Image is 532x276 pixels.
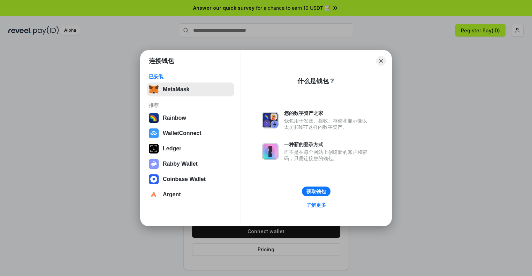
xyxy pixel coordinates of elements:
img: svg+xml,%3Csvg%20xmlns%3D%22http%3A%2F%2Fwww.w3.org%2F2000%2Fsvg%22%20fill%3D%22none%22%20viewBox... [262,112,279,128]
div: Coinbase Wallet [163,176,206,182]
button: Rabby Wallet [147,157,234,171]
button: Rainbow [147,111,234,125]
div: WalletConnect [163,130,202,136]
img: svg+xml,%3Csvg%20width%3D%2228%22%20height%3D%2228%22%20viewBox%3D%220%200%2028%2028%22%20fill%3D... [149,190,159,199]
div: 推荐 [149,102,232,108]
div: 什么是钱包？ [297,77,335,85]
img: svg+xml,%3Csvg%20width%3D%2228%22%20height%3D%2228%22%20viewBox%3D%220%200%2028%2028%22%20fill%3D... [149,174,159,184]
div: 已安装 [149,73,232,80]
img: svg+xml,%3Csvg%20width%3D%2228%22%20height%3D%2228%22%20viewBox%3D%220%200%2028%2028%22%20fill%3D... [149,128,159,138]
div: MetaMask [163,86,189,93]
div: Argent [163,191,181,198]
a: 了解更多 [302,200,330,210]
div: 您的数字资产之家 [284,110,371,116]
button: Argent [147,188,234,202]
img: svg+xml,%3Csvg%20xmlns%3D%22http%3A%2F%2Fwww.w3.org%2F2000%2Fsvg%22%20fill%3D%22none%22%20viewBox... [262,143,279,160]
h1: 连接钱包 [149,57,174,65]
img: svg+xml,%3Csvg%20width%3D%22120%22%20height%3D%22120%22%20viewBox%3D%220%200%20120%20120%22%20fil... [149,113,159,123]
div: 获取钱包 [306,188,326,195]
div: 而不是在每个网站上创建新的账户和密码，只需连接您的钱包。 [284,149,371,161]
img: svg+xml,%3Csvg%20fill%3D%22none%22%20height%3D%2233%22%20viewBox%3D%220%200%2035%2033%22%20width%... [149,85,159,94]
button: Close [376,56,386,66]
button: WalletConnect [147,126,234,140]
img: svg+xml,%3Csvg%20xmlns%3D%22http%3A%2F%2Fwww.w3.org%2F2000%2Fsvg%22%20width%3D%2228%22%20height%3... [149,144,159,153]
div: Ledger [163,145,181,152]
div: 了解更多 [306,202,326,208]
button: MetaMask [147,82,234,96]
img: svg+xml,%3Csvg%20xmlns%3D%22http%3A%2F%2Fwww.w3.org%2F2000%2Fsvg%22%20fill%3D%22none%22%20viewBox... [149,159,159,169]
div: Rabby Wallet [163,161,198,167]
div: Rainbow [163,115,186,121]
div: 一种新的登录方式 [284,141,371,148]
div: 钱包用于发送、接收、存储和显示像以太坊和NFT这样的数字资产。 [284,118,371,130]
button: 获取钱包 [302,187,330,196]
button: Coinbase Wallet [147,172,234,186]
button: Ledger [147,142,234,156]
